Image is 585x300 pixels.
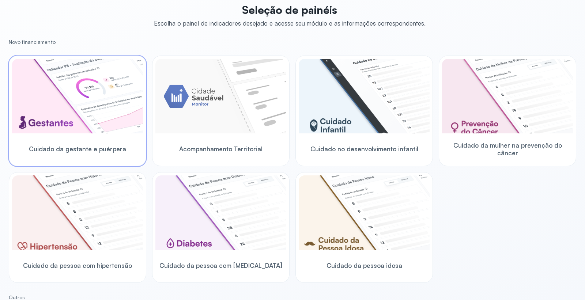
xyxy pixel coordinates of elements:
img: woman-cancer-prevention-care.png [442,59,573,133]
img: child-development.png [299,59,430,133]
span: Cuidado no desenvolvimento infantil [310,145,418,153]
span: Cuidado da pessoa idosa [327,262,402,269]
p: Seleção de painéis [154,3,426,16]
img: hypertension.png [12,175,143,250]
img: diabetics.png [155,175,286,250]
img: elderly.png [299,175,430,250]
span: Cuidado da mulher na prevenção do câncer [442,141,573,157]
img: pregnants.png [12,59,143,133]
span: Acompanhamento Territorial [179,145,263,153]
div: Escolha o painel de indicadores desejado e acesse seu módulo e as informações correspondentes. [154,19,426,27]
span: Cuidado da pessoa com [MEDICAL_DATA] [159,262,282,269]
small: Novo financiamento [9,39,576,45]
span: Cuidado da gestante e puérpera [29,145,126,153]
img: placeholder-module-ilustration.png [155,59,286,133]
span: Cuidado da pessoa com hipertensão [23,262,132,269]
